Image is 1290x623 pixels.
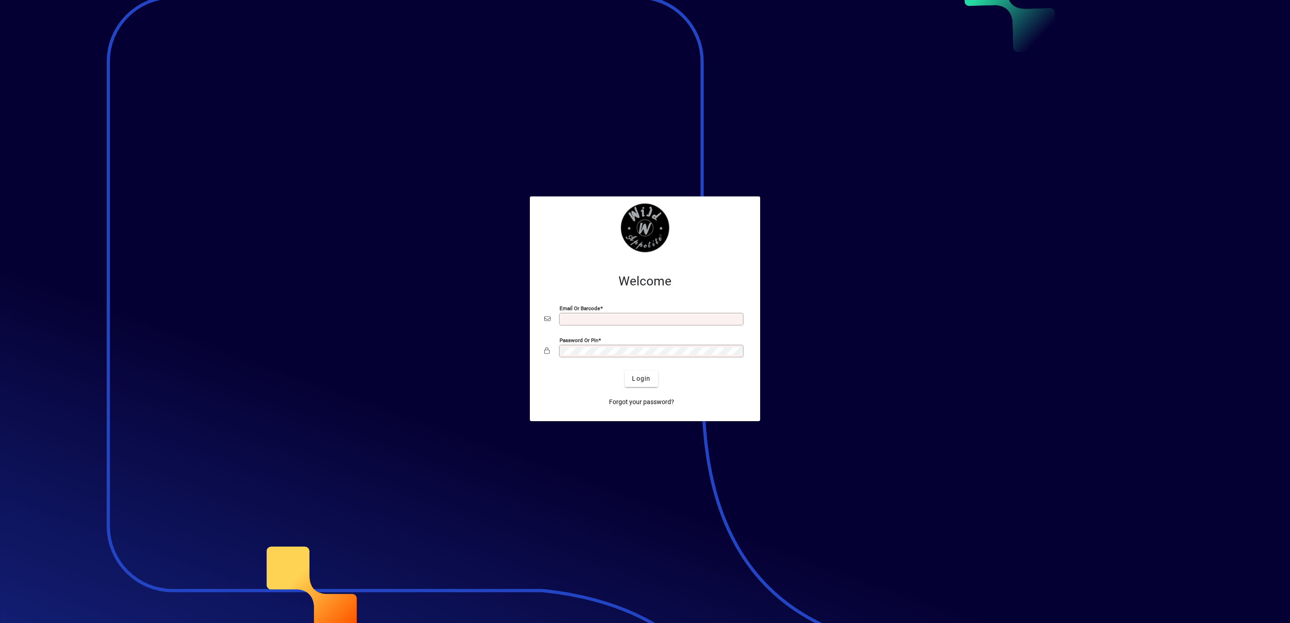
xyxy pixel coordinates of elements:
h2: Welcome [544,274,746,289]
button: Login [625,371,658,387]
span: Forgot your password? [609,397,674,407]
span: Login [632,374,650,383]
mat-label: Password or Pin [560,337,598,343]
a: Forgot your password? [605,394,678,410]
mat-label: Email or Barcode [560,305,600,311]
